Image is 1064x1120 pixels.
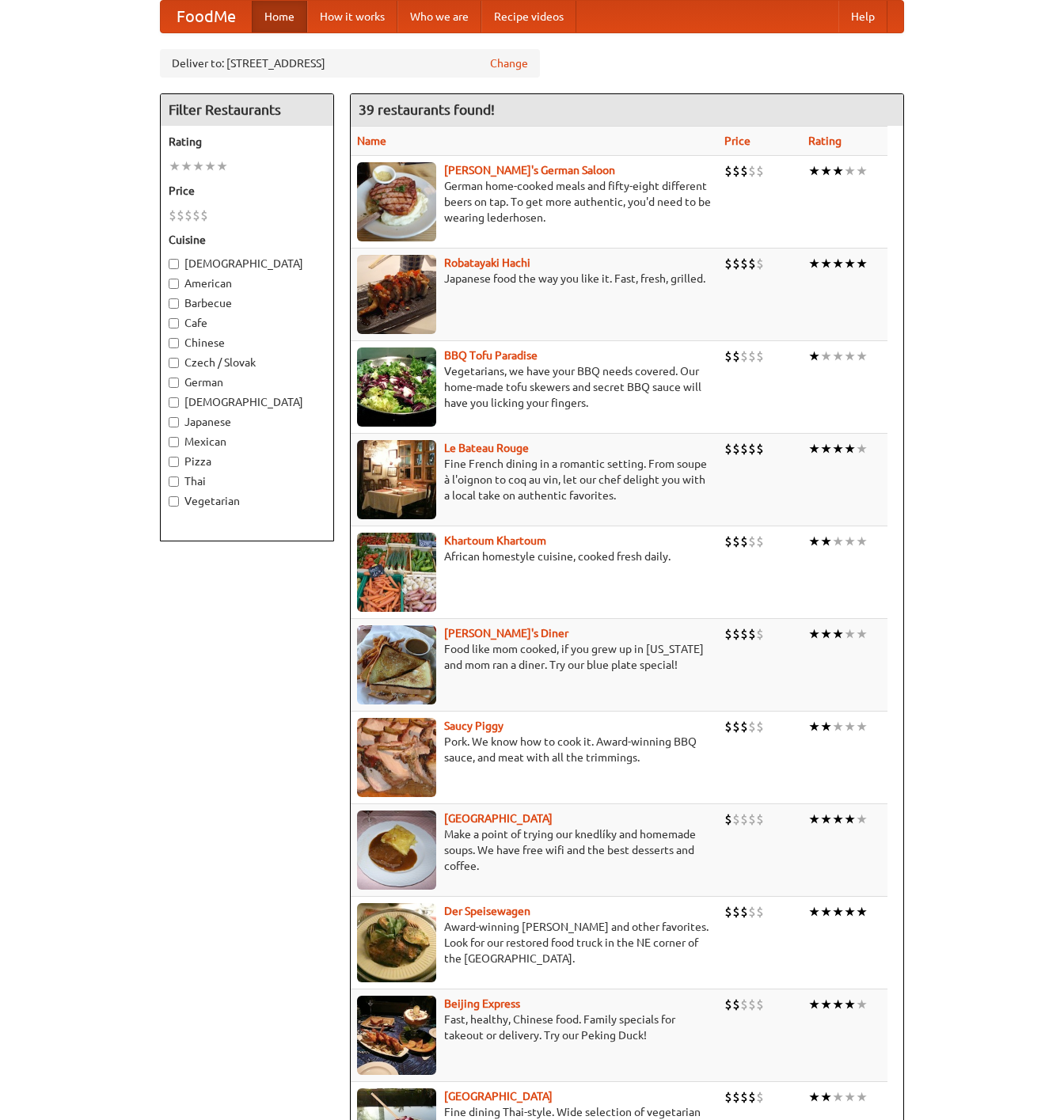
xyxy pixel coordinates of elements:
li: ★ [820,811,832,828]
li: $ [740,1088,748,1106]
li: ★ [832,903,844,921]
a: [PERSON_NAME]'s German Saloon [444,164,615,177]
a: [GEOGRAPHIC_DATA] [444,1090,553,1103]
li: ★ [856,625,868,643]
label: [DEMOGRAPHIC_DATA] [169,256,325,271]
li: ★ [844,718,856,735]
b: [GEOGRAPHIC_DATA] [444,812,553,825]
li: $ [756,533,764,550]
input: Mexican [169,437,179,447]
li: $ [740,996,748,1013]
li: $ [740,162,748,180]
img: czechpoint.jpg [357,811,436,890]
li: $ [732,162,740,180]
li: ★ [844,811,856,828]
li: $ [732,440,740,457]
ng-pluralize: 39 restaurants found! [359,102,495,117]
li: ★ [856,347,868,365]
a: Name [357,135,386,147]
li: $ [732,533,740,550]
li: $ [748,533,756,550]
li: $ [748,440,756,457]
label: Chinese [169,335,325,351]
p: African homestyle cuisine, cooked fresh daily. [357,549,712,564]
li: ★ [856,1088,868,1106]
a: Recipe videos [481,1,576,32]
a: Change [490,55,528,71]
h5: Cuisine [169,232,325,248]
li: ★ [820,718,832,735]
li: ★ [820,1088,832,1106]
li: ★ [832,533,844,550]
li: $ [724,1088,732,1106]
a: Le Bateau Rouge [444,442,529,454]
a: Home [252,1,307,32]
p: Pork. We know how to cook it. Award-winning BBQ sauce, and meat with all the trimmings. [357,734,712,765]
li: $ [756,162,764,180]
li: ★ [856,903,868,921]
li: ★ [844,903,856,921]
a: Beijing Express [444,997,520,1010]
h5: Price [169,183,325,199]
li: $ [732,811,740,828]
p: Food like mom cooked, if you grew up in [US_STATE] and mom ran a diner. Try our blue plate special! [357,641,712,673]
img: sallys.jpg [357,625,436,704]
li: ★ [820,162,832,180]
li: $ [740,903,748,921]
li: ★ [856,811,868,828]
li: $ [756,347,764,365]
li: $ [732,1088,740,1106]
li: ★ [808,1088,820,1106]
li: $ [732,625,740,643]
li: ★ [856,718,868,735]
li: ★ [844,625,856,643]
input: American [169,279,179,289]
li: $ [724,162,732,180]
li: ★ [808,162,820,180]
li: ★ [216,158,228,175]
li: $ [724,811,732,828]
li: $ [748,162,756,180]
li: ★ [832,625,844,643]
li: $ [748,811,756,828]
input: [DEMOGRAPHIC_DATA] [169,259,179,269]
img: esthers.jpg [357,162,436,241]
li: ★ [820,440,832,457]
li: ★ [832,440,844,457]
input: Vegetarian [169,496,179,507]
li: ★ [820,255,832,272]
li: $ [732,996,740,1013]
a: BBQ Tofu Paradise [444,349,538,362]
li: $ [724,347,732,365]
li: $ [740,718,748,735]
a: Price [724,135,750,147]
p: Vegetarians, we have your BBQ needs covered. Our home-made tofu skewers and secret BBQ sauce will... [357,363,712,411]
li: ★ [844,440,856,457]
p: Fine French dining in a romantic setting. From soupe à l'oignon to coq au vin, let our chef delig... [357,456,712,503]
input: [DEMOGRAPHIC_DATA] [169,397,179,408]
label: Pizza [169,454,325,469]
li: $ [732,347,740,365]
a: Saucy Piggy [444,719,503,732]
img: speisewagen.jpg [357,903,436,982]
label: Barbecue [169,295,325,311]
li: ★ [832,718,844,735]
input: Czech / Slovak [169,358,179,368]
a: Who we are [397,1,481,32]
li: ★ [832,1088,844,1106]
p: Fast, healthy, Chinese food. Family specials for takeout or delivery. Try our Peking Duck! [357,1012,712,1043]
li: $ [756,811,764,828]
li: $ [724,996,732,1013]
li: ★ [820,625,832,643]
li: ★ [832,347,844,365]
img: tofuparadise.jpg [357,347,436,427]
h5: Rating [169,134,325,150]
li: $ [732,255,740,272]
label: Mexican [169,434,325,450]
p: Award-winning [PERSON_NAME] and other favorites. Look for our restored food truck in the NE corne... [357,919,712,966]
li: $ [732,718,740,735]
li: ★ [844,996,856,1013]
